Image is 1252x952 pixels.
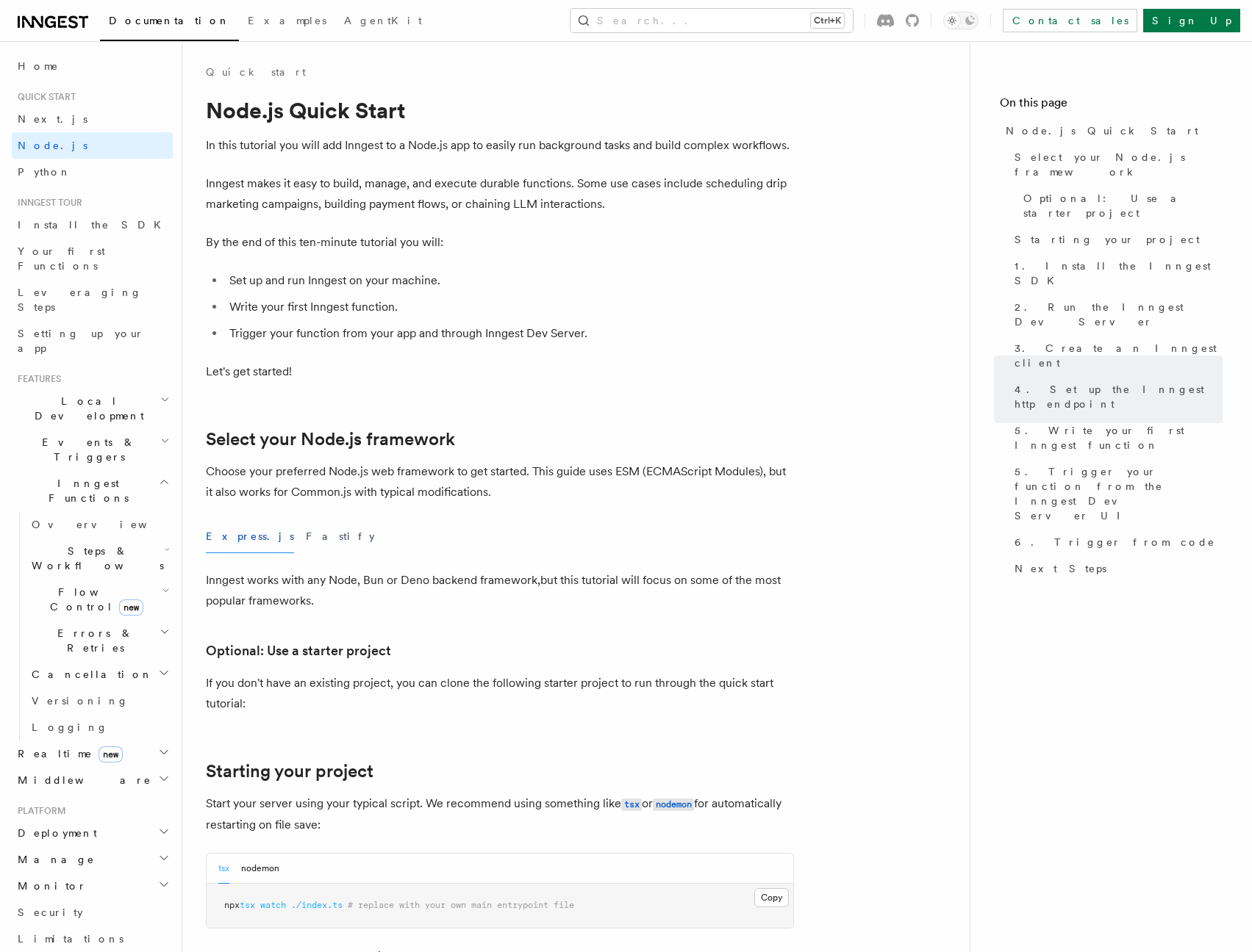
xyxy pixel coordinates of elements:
a: 3. Create an Inngest client [1009,335,1223,376]
span: Next Steps [1015,561,1106,576]
span: ./index.ts [291,900,343,910]
span: Overview [32,519,183,530]
span: Optional: Use a starter project [1023,191,1223,220]
a: Select your Node.js framework [206,429,455,450]
code: nodemon [653,798,694,811]
p: In this tutorial you will add Inngest to a Node.js app to easily run background tasks and build c... [206,135,794,156]
span: Limitations [18,933,124,945]
span: new [119,599,143,616]
p: Let's get started! [206,361,794,382]
button: Manage [12,846,173,873]
a: Next Steps [1009,555,1223,582]
a: Next.js [12,106,173,132]
button: Toggle dark mode [943,12,979,29]
span: 1. Install the Inngest SDK [1015,259,1223,288]
button: Middleware [12,767,173,793]
h4: On this page [1000,94,1223,118]
span: Realtime [12,746,123,761]
span: new [99,746,123,762]
li: Trigger your function from your app and through Inngest Dev Server. [225,323,794,344]
span: AgentKit [344,15,422,26]
code: tsx [621,798,642,811]
span: Next.js [18,113,87,125]
a: tsx [621,796,642,810]
p: Choose your preferred Node.js web framework to get started. This guide uses ESM (ECMAScript Modul... [206,461,794,502]
span: Setting up your app [18,328,144,354]
span: 2. Run the Inngest Dev Server [1015,300,1223,329]
button: tsx [218,854,229,884]
span: Versioning [32,695,129,707]
a: 4. Set up the Inngest http endpoint [1009,376,1223,417]
a: AgentKit [335,4,431,40]
span: watch [260,900,286,910]
button: Errors & Retries [26,620,173,661]
span: Inngest Functions [12,476,159,505]
a: Select your Node.js framework [1009,144,1223,185]
span: Cancellation [26,667,153,682]
h1: Node.js Quick Start [206,97,794,123]
a: Starting your project [1009,226,1223,253]
a: Your first Functions [12,238,173,279]
span: # replace with your own main entrypoint file [348,900,574,910]
a: Home [12,53,173,79]
button: Inngest Functions [12,470,173,511]
button: Monitor [12,873,173,899]
button: Search...Ctrl+K [570,9,853,32]
span: Logging [32,721,108,733]
span: Select your Node.js framework [1015,150,1223,179]
span: tsx [240,900,255,910]
span: Deployment [12,826,97,840]
a: Documentation [100,4,239,41]
p: Start your server using your typical script. We recommend using something like or for automatical... [206,793,794,835]
button: Steps & Workflows [26,538,173,579]
span: npx [224,900,240,910]
span: Security [18,906,83,918]
span: Install the SDK [18,219,170,231]
a: Sign Up [1143,9,1240,32]
button: Copy [754,888,789,907]
span: Errors & Retries [26,626,160,655]
a: Install the SDK [12,212,173,238]
kbd: Ctrl+K [811,13,844,28]
div: Inngest Functions [12,511,173,740]
a: Setting up your app [12,320,173,361]
span: Examples [248,15,326,26]
a: Optional: Use a starter project [1017,185,1223,226]
span: Documentation [109,15,230,26]
span: Features [12,373,61,385]
a: Versioning [26,688,173,714]
button: Local Development [12,388,173,429]
span: Home [18,59,59,73]
a: 5. Trigger your function from the Inngest Dev Server UI [1009,458,1223,529]
a: Python [12,159,173,185]
a: Contact sales [1003,9,1137,32]
span: Steps & Workflows [26,544,164,573]
span: Local Development [12,394,160,423]
span: Manage [12,852,95,867]
p: Inngest makes it easy to build, manage, and execute durable functions. Some use cases include sch... [206,173,794,214]
a: 6. Trigger from code [1009,529,1223,555]
button: Deployment [12,820,173,846]
a: Overview [26,511,173,538]
button: nodemon [241,854,279,884]
span: Middleware [12,773,151,787]
p: Inngest works with any Node, Bun or Deno backend framework,but this tutorial will focus on some o... [206,570,794,611]
a: 2. Run the Inngest Dev Server [1009,294,1223,335]
a: Security [12,899,173,926]
span: Quick start [12,91,76,103]
button: Events & Triggers [12,429,173,470]
button: Fastify [306,520,375,553]
li: Write your first Inngest function. [225,297,794,317]
span: Node.js [18,140,87,151]
span: Node.js Quick Start [1006,123,1198,138]
span: Monitor [12,879,87,893]
a: Limitations [12,926,173,952]
span: Inngest tour [12,197,82,209]
button: Realtimenew [12,740,173,767]
a: Leveraging Steps [12,279,173,320]
span: Events & Triggers [12,435,160,464]
a: Node.js [12,132,173,159]
span: 6. Trigger from code [1015,535,1215,549]
a: 1. Install the Inngest SDK [1009,253,1223,294]
a: Quick start [206,65,306,79]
